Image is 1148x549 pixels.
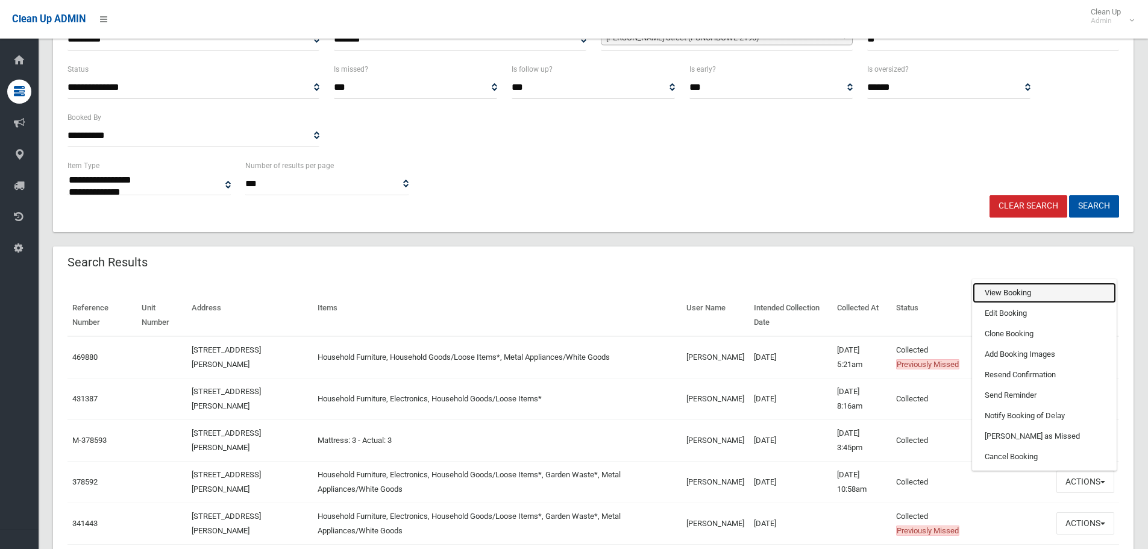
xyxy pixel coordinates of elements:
[192,470,261,494] a: [STREET_ADDRESS][PERSON_NAME]
[682,461,749,503] td: [PERSON_NAME]
[12,13,86,25] span: Clean Up ADMIN
[832,378,891,419] td: [DATE] 8:16am
[313,336,682,378] td: Household Furniture, Household Goods/Loose Items*, Metal Appliances/White Goods
[72,519,98,528] a: 341443
[682,295,749,336] th: User Name
[682,336,749,378] td: [PERSON_NAME]
[832,461,891,503] td: [DATE] 10:58am
[896,359,959,369] span: Previously Missed
[896,525,959,536] span: Previously Missed
[334,63,368,76] label: Is missed?
[1056,471,1114,493] button: Actions
[53,251,162,274] header: Search Results
[67,63,89,76] label: Status
[867,63,909,76] label: Is oversized?
[512,63,553,76] label: Is follow up?
[891,503,1052,544] td: Collected
[72,477,98,486] a: 378592
[137,295,187,336] th: Unit Number
[72,394,98,403] a: 431387
[1085,7,1133,25] span: Clean Up
[832,419,891,461] td: [DATE] 3:45pm
[891,419,1052,461] td: Collected
[973,344,1116,365] a: Add Booking Images
[682,419,749,461] td: [PERSON_NAME]
[192,512,261,535] a: [STREET_ADDRESS][PERSON_NAME]
[832,336,891,378] td: [DATE] 5:21am
[192,387,261,410] a: [STREET_ADDRESS][PERSON_NAME]
[891,461,1052,503] td: Collected
[973,365,1116,385] a: Resend Confirmation
[891,336,1052,378] td: Collected
[973,283,1116,303] a: View Booking
[313,419,682,461] td: Mattress: 3 - Actual: 3
[973,385,1116,406] a: Send Reminder
[245,159,334,172] label: Number of results per page
[973,303,1116,324] a: Edit Booking
[682,503,749,544] td: [PERSON_NAME]
[313,461,682,503] td: Household Furniture, Electronics, Household Goods/Loose Items*, Garden Waste*, Metal Appliances/W...
[749,419,832,461] td: [DATE]
[749,461,832,503] td: [DATE]
[973,447,1116,467] a: Cancel Booking
[1056,512,1114,535] button: Actions
[749,336,832,378] td: [DATE]
[891,295,1052,336] th: Status
[313,295,682,336] th: Items
[749,378,832,419] td: [DATE]
[192,345,261,369] a: [STREET_ADDRESS][PERSON_NAME]
[891,378,1052,419] td: Collected
[973,324,1116,344] a: Clone Booking
[67,111,101,124] label: Booked By
[67,295,137,336] th: Reference Number
[192,428,261,452] a: [STREET_ADDRESS][PERSON_NAME]
[973,426,1116,447] a: [PERSON_NAME] as Missed
[832,295,891,336] th: Collected At
[749,295,832,336] th: Intended Collection Date
[67,159,99,172] label: Item Type
[313,503,682,544] td: Household Furniture, Electronics, Household Goods/Loose Items*, Garden Waste*, Metal Appliances/W...
[990,195,1067,218] a: Clear Search
[72,353,98,362] a: 469880
[1069,195,1119,218] button: Search
[313,378,682,419] td: Household Furniture, Electronics, Household Goods/Loose Items*
[72,436,107,445] a: M-378593
[749,503,832,544] td: [DATE]
[973,406,1116,426] a: Notify Booking of Delay
[187,295,312,336] th: Address
[1091,16,1121,25] small: Admin
[682,378,749,419] td: [PERSON_NAME]
[689,63,716,76] label: Is early?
